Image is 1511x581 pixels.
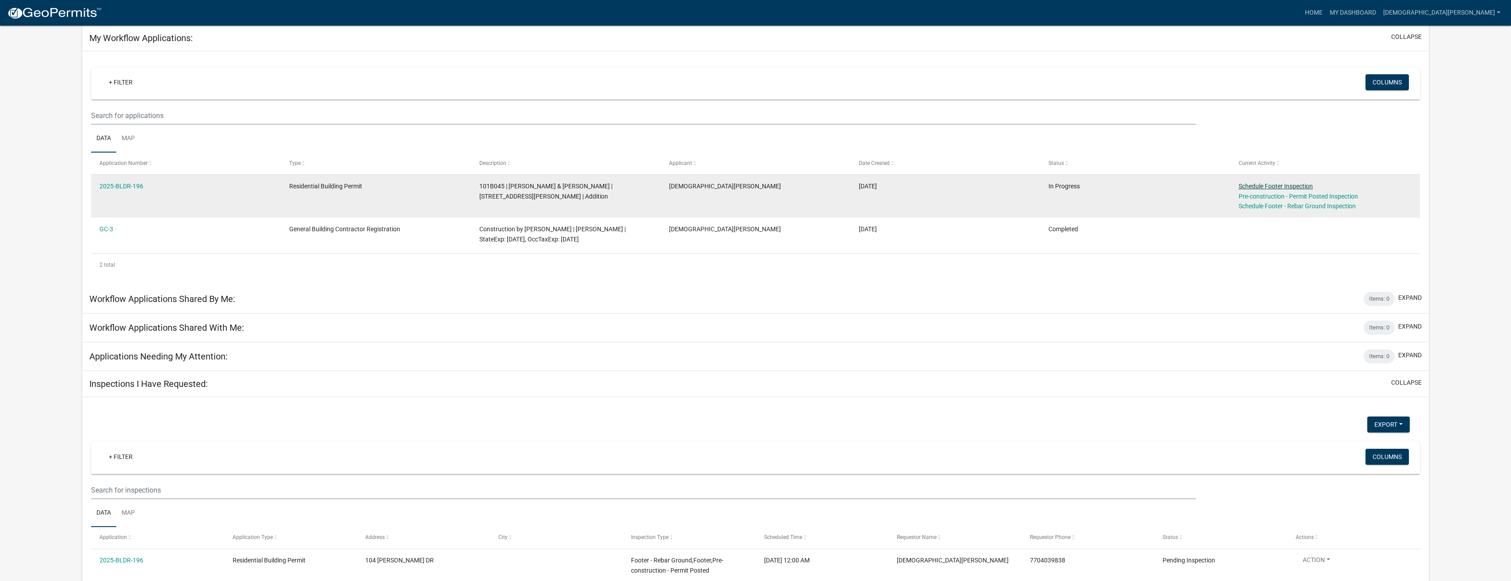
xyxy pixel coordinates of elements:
input: Search for inspections [91,481,1196,499]
datatable-header-cell: Application Type [224,527,357,548]
h5: Inspections I Have Requested: [89,378,208,389]
datatable-header-cell: Requestor Phone [1021,527,1154,548]
h5: Workflow Applications Shared With Me: [89,322,244,333]
a: [DEMOGRAPHIC_DATA][PERSON_NAME] [1380,4,1504,21]
div: collapse [82,51,1429,284]
a: + Filter [102,74,140,90]
span: Residential Building Permit [289,183,362,190]
span: Completed [1048,226,1078,233]
span: 101B045 | HERSH BARBARA L & JAMES E JR | 104 SEBASTIAN DR | Addition [479,183,612,200]
span: Application Type [233,534,273,540]
datatable-header-cell: Type [281,153,471,174]
a: Map [116,125,140,153]
span: Status [1048,160,1064,166]
a: + Filter [102,449,140,465]
div: Items: 0 [1364,321,1395,335]
input: Search for applications [91,107,1196,125]
datatable-header-cell: Actions [1287,527,1420,548]
datatable-header-cell: Description [471,153,660,174]
div: Items: 0 [1364,349,1395,363]
span: Scheduled Time [764,534,802,540]
div: 2 total [91,254,1420,276]
datatable-header-cell: Current Activity [1230,153,1420,174]
span: 06/16/2025 [859,226,877,233]
a: Data [91,499,116,527]
span: Type [289,160,301,166]
datatable-header-cell: Applicant [661,153,850,174]
button: Export [1367,417,1410,432]
button: collapse [1391,32,1422,42]
span: Christian Johnson [897,557,1009,564]
span: 06/26/2025 [859,183,877,190]
button: expand [1398,293,1422,302]
h5: Workflow Applications Shared By Me: [89,294,235,304]
span: 7704039838 [1030,557,1065,564]
span: Applicant [669,160,692,166]
datatable-header-cell: Requestor Name [888,527,1021,548]
button: Action [1296,555,1337,568]
span: Footer - Rebar Ground,Footer,Pre-construction - Permit Posted [631,557,723,574]
span: Address [365,534,385,540]
div: Items: 0 [1364,292,1395,306]
span: Requestor Name [897,534,937,540]
datatable-header-cell: Address [357,527,490,548]
span: 09/05/2025, 12:00 AM [764,557,810,564]
button: expand [1398,322,1422,331]
span: Description [479,160,506,166]
a: 2025-BLDR-196 [99,557,143,564]
a: 2025-BLDR-196 [99,183,143,190]
span: Pending Inspection [1163,557,1215,564]
span: Date Created [859,160,890,166]
a: Map [116,499,140,527]
span: Current Activity [1239,160,1275,166]
a: Data [91,125,116,153]
span: Application Number [99,160,148,166]
datatable-header-cell: Status [1040,153,1230,174]
span: Christian B Johnson [669,183,781,190]
datatable-header-cell: City [490,527,623,548]
span: Construction by Al | Allison Williams | StateExp: 06/30/2026, OccTaxExp: 12/31/2025 [479,226,626,243]
button: Columns [1366,449,1409,465]
button: Columns [1366,74,1409,90]
button: collapse [1391,378,1422,387]
span: Inspection Type [631,534,669,540]
datatable-header-cell: Inspection Type [623,527,756,548]
a: Schedule Footer - Rebar Ground Inspection [1239,203,1356,210]
a: Schedule Footer Inspection [1239,183,1313,190]
datatable-header-cell: Scheduled Time [755,527,888,548]
button: expand [1398,351,1422,360]
a: Pre-construction - Permit Posted Inspection [1239,193,1358,200]
datatable-header-cell: Date Created [850,153,1040,174]
datatable-header-cell: Status [1154,527,1287,548]
datatable-header-cell: Application Number [91,153,281,174]
span: Application [99,534,127,540]
span: 104 SEBASTIAN DR [365,557,434,564]
span: Christian B Johnson [669,226,781,233]
a: My Dashboard [1326,4,1380,21]
span: In Progress [1048,183,1080,190]
span: General Building Contractor Registration [289,226,400,233]
datatable-header-cell: Application [91,527,224,548]
span: Status [1163,534,1178,540]
span: Requestor Phone [1030,534,1071,540]
span: Residential Building Permit [233,557,306,564]
a: GC-3 [99,226,113,233]
span: City [498,534,508,540]
span: Actions [1296,534,1314,540]
a: Home [1301,4,1326,21]
h5: Applications Needing My Attention: [89,351,228,362]
h5: My Workflow Applications: [89,33,193,43]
